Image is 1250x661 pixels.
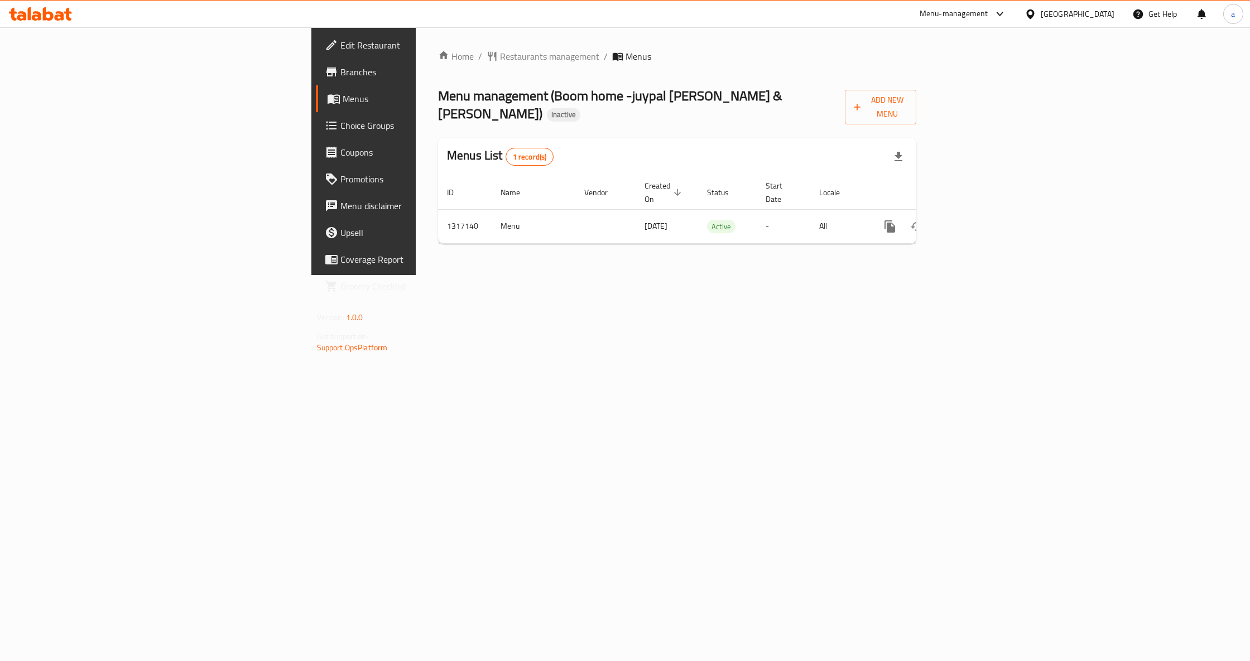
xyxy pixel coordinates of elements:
span: Status [707,186,743,199]
button: Add New Menu [845,90,917,124]
a: Menu disclaimer [316,192,520,219]
span: Coverage Report [340,253,511,266]
td: Menu [492,209,575,243]
div: [GEOGRAPHIC_DATA] [1041,8,1114,20]
span: Created On [645,179,685,206]
span: Locale [819,186,854,199]
table: enhanced table [438,176,993,244]
nav: breadcrumb [438,50,916,63]
span: Vendor [584,186,622,199]
a: Branches [316,59,520,85]
td: All [810,209,868,243]
span: Get support on: [317,329,368,344]
a: Restaurants management [487,50,599,63]
span: Promotions [340,172,511,186]
span: Upsell [340,226,511,239]
span: Choice Groups [340,119,511,132]
a: Coupons [316,139,520,166]
span: 1.0.0 [346,310,363,325]
button: Change Status [903,213,930,240]
span: Coupons [340,146,511,159]
a: Upsell [316,219,520,246]
div: Inactive [547,108,580,122]
span: Version: [317,310,344,325]
span: Grocery Checklist [340,279,511,293]
span: a [1231,8,1235,20]
span: Menu management ( Boom home -juypal [PERSON_NAME] & [PERSON_NAME] ) [438,83,782,126]
span: Start Date [766,179,797,206]
a: Grocery Checklist [316,273,520,300]
span: Restaurants management [500,50,599,63]
td: - [757,209,810,243]
div: Total records count [506,148,554,166]
li: / [604,50,608,63]
a: Choice Groups [316,112,520,139]
span: Edit Restaurant [340,38,511,52]
span: Add New Menu [854,93,908,121]
span: Menus [343,92,511,105]
div: Menu-management [920,7,988,21]
span: Active [707,220,735,233]
a: Edit Restaurant [316,32,520,59]
span: Inactive [547,110,580,119]
a: Promotions [316,166,520,192]
span: Name [501,186,535,199]
div: Export file [885,143,912,170]
span: ID [447,186,468,199]
a: Menus [316,85,520,112]
a: Coverage Report [316,246,520,273]
a: Support.OpsPlatform [317,340,388,355]
span: [DATE] [645,219,667,233]
th: Actions [868,176,993,210]
span: 1 record(s) [506,152,554,162]
span: Menus [626,50,651,63]
h2: Menus List [447,147,554,166]
span: Branches [340,65,511,79]
button: more [877,213,903,240]
span: Menu disclaimer [340,199,511,213]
